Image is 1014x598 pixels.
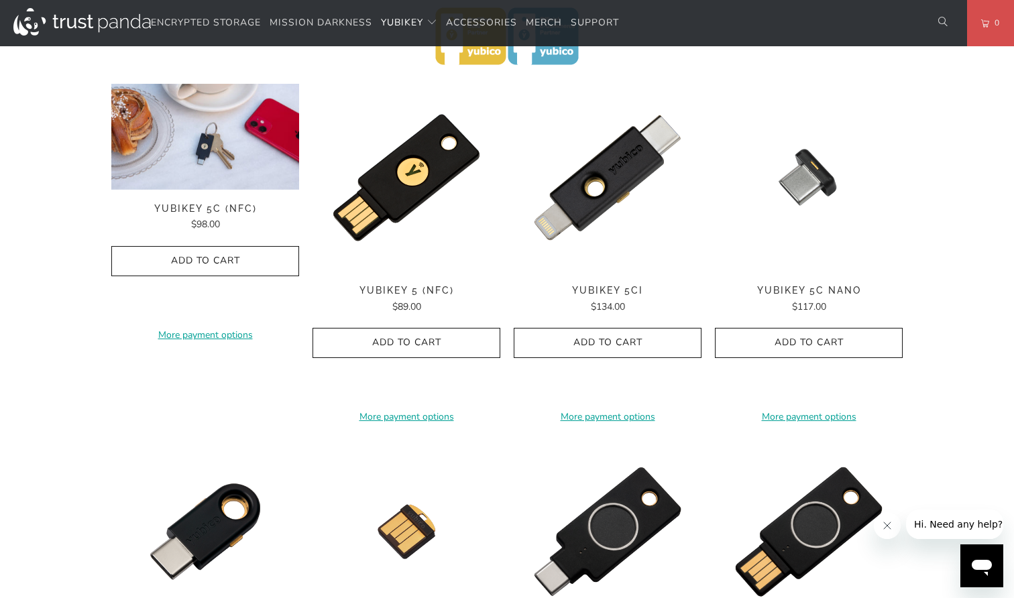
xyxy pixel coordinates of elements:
span: Mission Darkness [270,16,372,29]
span: Merch [526,16,562,29]
span: Add to Cart [125,255,285,267]
a: More payment options [111,328,299,343]
span: YubiKey [381,16,423,29]
a: YubiKey 5 (NFC) - Trust Panda YubiKey 5 (NFC) - Trust Panda [313,84,500,272]
span: $134.00 [591,300,625,313]
a: YubiKey 5 (NFC) $89.00 [313,285,500,314]
button: Add to Cart [313,328,500,358]
img: YubiKey 5Ci - Trust Panda [514,84,701,272]
a: YubiKey 5Ci - Trust Panda YubiKey 5Ci - Trust Panda [514,84,701,272]
span: $117.00 [792,300,826,313]
button: Add to Cart [715,328,903,358]
button: Add to Cart [111,246,299,276]
a: YubiKey 5Ci $134.00 [514,285,701,314]
span: YubiKey 5C Nano [715,285,903,296]
a: More payment options [514,410,701,424]
a: YubiKey 5C (NFC) - Trust Panda YubiKey 5C (NFC) - Trust Panda [111,84,299,190]
span: $89.00 [392,300,421,313]
a: Encrypted Storage [151,7,261,39]
span: 0 [989,15,1000,30]
span: Encrypted Storage [151,16,261,29]
span: Add to Cart [729,337,889,349]
a: Accessories [446,7,517,39]
span: YubiKey 5C (NFC) [111,203,299,215]
span: Support [571,16,619,29]
summary: YubiKey [381,7,437,39]
span: Add to Cart [528,337,687,349]
a: Mission Darkness [270,7,372,39]
nav: Translation missing: en.navigation.header.main_nav [151,7,619,39]
iframe: Message from company [906,510,1003,539]
span: Add to Cart [327,337,486,349]
a: Merch [526,7,562,39]
iframe: Close message [874,512,901,539]
a: More payment options [715,410,903,424]
span: Accessories [446,16,517,29]
span: $98.00 [191,218,220,231]
img: YubiKey 5 (NFC) - Trust Panda [313,84,500,272]
button: Add to Cart [514,328,701,358]
span: YubiKey 5 (NFC) [313,285,500,296]
img: YubiKey 5C (NFC) - Trust Panda [111,84,299,190]
a: YubiKey 5C (NFC) $98.00 [111,203,299,233]
img: Trust Panda Australia [13,8,151,36]
a: YubiKey 5C Nano - Trust Panda YubiKey 5C Nano - Trust Panda [715,84,903,272]
a: More payment options [313,410,500,424]
span: YubiKey 5Ci [514,285,701,296]
a: YubiKey 5C Nano $117.00 [715,285,903,314]
iframe: Button to launch messaging window [960,544,1003,587]
a: Support [571,7,619,39]
img: YubiKey 5C Nano - Trust Panda [715,84,903,272]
